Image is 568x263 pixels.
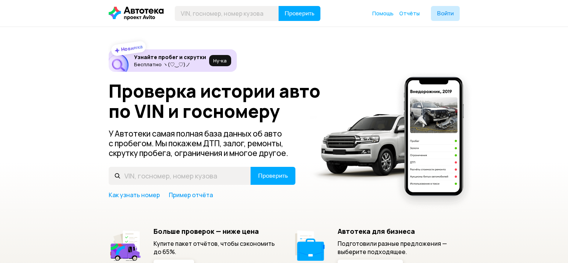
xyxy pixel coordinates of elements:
a: Пример отчёта [169,191,213,199]
input: VIN, госномер, номер кузова [175,6,279,21]
p: Бесплатно ヽ(♡‿♡)ノ [134,61,206,67]
h6: Узнайте пробег и скрутки [134,54,206,61]
a: Отчёты [399,10,420,17]
span: Проверить [285,10,314,16]
button: Проверить [279,6,320,21]
span: Войти [437,10,454,16]
input: VIN, госномер, номер кузова [109,167,251,185]
span: Ну‑ка [213,58,227,64]
span: Проверить [258,173,288,179]
p: Купите пакет отчётов, чтобы сэкономить до 65%. [153,239,276,256]
h5: Автотека для бизнеса [338,227,460,235]
a: Помощь [372,10,394,17]
p: Подготовили разные предложения — выберите подходящее. [338,239,460,256]
button: Проверить [251,167,295,185]
h5: Больше проверок — ниже цена [153,227,276,235]
p: У Автотеки самая полная база данных об авто с пробегом. Мы покажем ДТП, залог, ремонты, скрутку п... [109,129,296,158]
h1: Проверка истории авто по VIN и госномеру [109,81,332,121]
strong: Новинка [120,43,143,53]
button: Войти [431,6,460,21]
a: Как узнать номер [109,191,160,199]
